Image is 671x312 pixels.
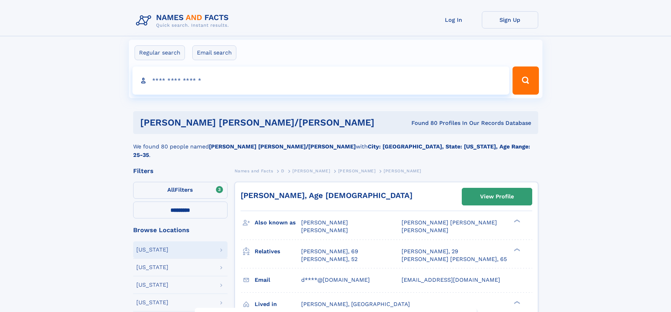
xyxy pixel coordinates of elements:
[512,247,521,252] div: ❯
[482,11,538,28] a: Sign Up
[255,298,301,310] h3: Lived in
[292,168,330,173] span: [PERSON_NAME]
[512,66,539,95] button: Search Button
[301,227,348,234] span: [PERSON_NAME]
[133,11,235,30] img: Logo Names and Facts
[132,66,510,95] input: search input
[292,166,330,175] a: [PERSON_NAME]
[135,45,185,60] label: Regular search
[301,248,358,255] a: [PERSON_NAME], 69
[301,219,348,226] span: [PERSON_NAME]
[255,246,301,257] h3: Relatives
[402,227,448,234] span: [PERSON_NAME]
[402,248,458,255] a: [PERSON_NAME], 29
[512,300,521,305] div: ❯
[136,300,168,305] div: [US_STATE]
[255,274,301,286] h3: Email
[136,247,168,253] div: [US_STATE]
[462,188,532,205] a: View Profile
[136,265,168,270] div: [US_STATE]
[209,143,356,150] b: [PERSON_NAME] [PERSON_NAME]/[PERSON_NAME]
[136,282,168,288] div: [US_STATE]
[338,166,376,175] a: [PERSON_NAME]
[402,255,507,263] a: [PERSON_NAME] [PERSON_NAME], 65
[281,166,285,175] a: D
[133,168,228,174] div: Filters
[425,11,482,28] a: Log In
[281,168,285,173] span: D
[140,118,393,127] h1: [PERSON_NAME] [PERSON_NAME]/[PERSON_NAME]
[235,166,273,175] a: Names and Facts
[480,189,514,205] div: View Profile
[512,219,521,223] div: ❯
[255,217,301,229] h3: Also known as
[393,119,531,127] div: Found 80 Profiles In Our Records Database
[301,301,410,307] span: [PERSON_NAME], [GEOGRAPHIC_DATA]
[402,276,500,283] span: [EMAIL_ADDRESS][DOMAIN_NAME]
[133,182,228,199] label: Filters
[192,45,236,60] label: Email search
[338,168,376,173] span: [PERSON_NAME]
[241,191,412,200] a: [PERSON_NAME], Age [DEMOGRAPHIC_DATA]
[301,255,358,263] a: [PERSON_NAME], 52
[133,134,538,159] div: We found 80 people named with .
[167,186,175,193] span: All
[133,227,228,233] div: Browse Locations
[384,168,421,173] span: [PERSON_NAME]
[133,143,530,158] b: City: [GEOGRAPHIC_DATA], State: [US_STATE], Age Range: 25-35
[402,219,497,226] span: [PERSON_NAME] [PERSON_NAME]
